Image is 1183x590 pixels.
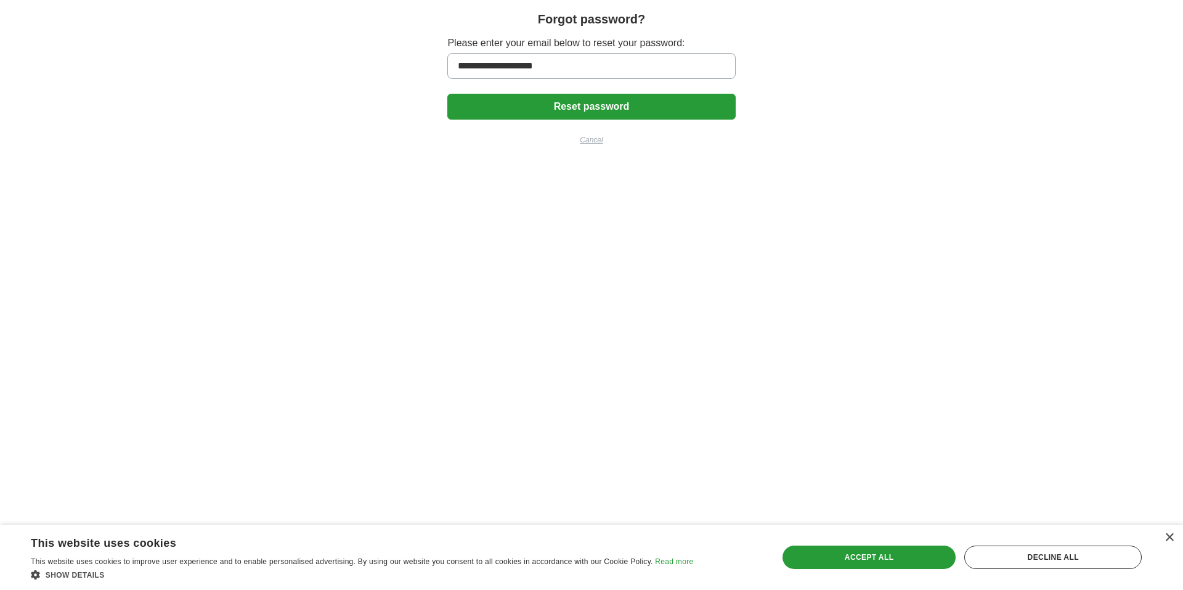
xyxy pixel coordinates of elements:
a: Cancel [447,134,735,145]
a: Read more, opens a new window [655,557,693,566]
div: Close [1165,533,1174,543]
span: This website uses cookies to improve user experience and to enable personalised advertising. By u... [31,557,653,566]
div: Show details [31,568,693,581]
div: Decline all [964,546,1142,569]
span: Show details [46,571,105,580]
div: Accept all [783,546,956,569]
button: Reset password [447,94,735,120]
div: This website uses cookies [31,532,662,551]
label: Please enter your email below to reset your password: [447,36,735,51]
h1: Forgot password? [538,10,645,28]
